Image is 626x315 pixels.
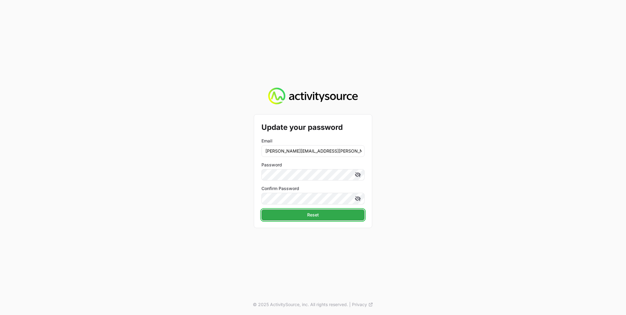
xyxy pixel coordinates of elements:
[268,87,357,105] img: Activity Source
[349,301,351,308] span: |
[265,211,361,219] span: Reset
[261,162,365,168] label: Password
[261,209,365,220] button: Reset
[261,145,365,157] input: Enter your email
[253,301,348,308] p: © 2025 ActivitySource, inc. All rights reserved.
[261,185,365,192] label: Confirm Password
[352,301,373,308] a: Privacy
[261,138,365,144] label: Email
[261,122,365,133] h2: Update your password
